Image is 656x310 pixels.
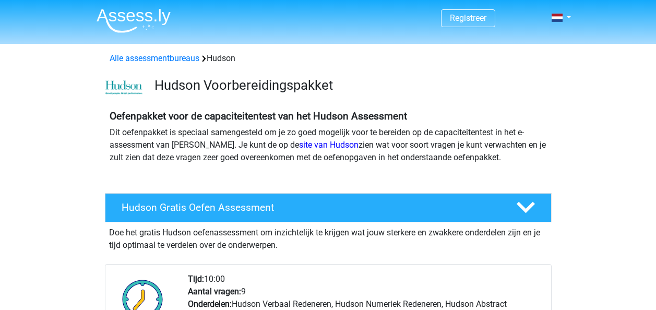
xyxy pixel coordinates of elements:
b: Onderdelen: [188,299,232,309]
a: Alle assessmentbureaus [110,53,199,63]
img: cefd0e47479f4eb8e8c001c0d358d5812e054fa8.png [105,80,142,95]
b: Oefenpakket voor de capaciteitentest van het Hudson Assessment [110,110,407,122]
div: Doe het gratis Hudson oefenassessment om inzichtelijk te krijgen wat jouw sterkere en zwakkere on... [105,222,552,252]
b: Aantal vragen: [188,287,241,296]
h4: Hudson Gratis Oefen Assessment [122,201,499,213]
div: Hudson [105,52,551,65]
img: Assessly [97,8,171,33]
a: Hudson Gratis Oefen Assessment [101,193,556,222]
a: Registreer [450,13,486,23]
a: site van Hudson [299,140,359,150]
h3: Hudson Voorbereidingspakket [154,77,543,93]
p: Dit oefenpakket is speciaal samengesteld om je zo goed mogelijk voor te bereiden op de capaciteit... [110,126,547,164]
b: Tijd: [188,274,204,284]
